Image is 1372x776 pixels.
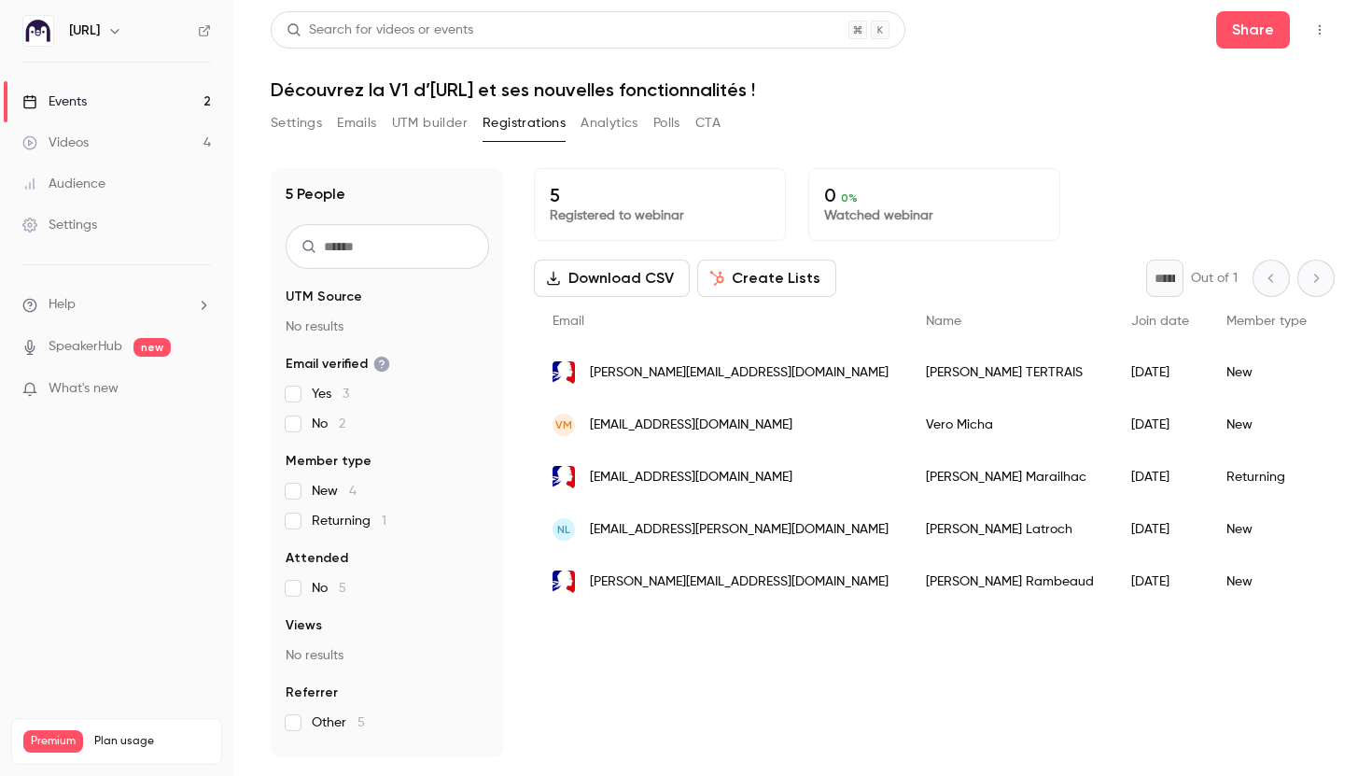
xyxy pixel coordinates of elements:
[286,684,338,702] span: Referrer
[824,206,1044,225] p: Watched webinar
[553,315,584,328] span: Email
[343,388,349,401] span: 3
[392,108,468,138] button: UTM builder
[286,317,489,336] p: No results
[550,184,770,206] p: 5
[286,616,322,635] span: Views
[357,716,365,729] span: 5
[653,108,680,138] button: Polls
[1191,269,1238,288] p: Out of 1
[49,295,76,315] span: Help
[841,191,858,205] span: 0 %
[590,468,792,487] span: [EMAIL_ADDRESS][DOMAIN_NAME]
[553,466,575,488] img: ac-normandie.fr
[339,417,345,430] span: 2
[286,288,362,306] span: UTM Source
[22,295,211,315] li: help-dropdown-opener
[312,512,386,530] span: Returning
[271,108,322,138] button: Settings
[286,288,489,732] section: facet-groups
[339,582,346,595] span: 5
[1208,346,1325,399] div: New
[1113,346,1208,399] div: [DATE]
[22,134,89,152] div: Videos
[1208,556,1325,608] div: New
[312,415,345,433] span: No
[133,338,171,357] span: new
[1113,399,1208,451] div: [DATE]
[590,572,889,592] span: [PERSON_NAME][EMAIL_ADDRESS][DOMAIN_NAME]
[189,381,211,398] iframe: Noticeable Trigger
[312,482,357,501] span: New
[271,78,1335,101] h1: Découvrez la V1 d’[URL] et ses nouvelles fonctionnalités !
[907,399,1113,451] div: Vero Micha
[907,556,1113,608] div: [PERSON_NAME] Rambeaud
[22,92,87,111] div: Events
[1216,11,1290,49] button: Share
[1113,556,1208,608] div: [DATE]
[590,363,889,383] span: [PERSON_NAME][EMAIL_ADDRESS][DOMAIN_NAME]
[824,184,1044,206] p: 0
[22,216,97,234] div: Settings
[907,451,1113,503] div: [PERSON_NAME] Marailhac
[286,549,348,568] span: Attended
[49,337,122,357] a: SpeakerHub
[557,521,570,538] span: NL
[286,452,371,471] span: Member type
[312,385,349,403] span: Yes
[907,503,1113,556] div: [PERSON_NAME] Latroch
[581,108,638,138] button: Analytics
[337,108,376,138] button: Emails
[695,108,721,138] button: CTA
[550,206,770,225] p: Registered to webinar
[697,260,836,297] button: Create Lists
[94,734,210,749] span: Plan usage
[926,315,961,328] span: Name
[553,361,575,384] img: ac-normandie.fr
[49,379,119,399] span: What's new
[1226,315,1307,328] span: Member type
[534,260,690,297] button: Download CSV
[1131,315,1189,328] span: Join date
[1208,451,1325,503] div: Returning
[69,21,100,40] h6: [URL]
[1208,503,1325,556] div: New
[483,108,566,138] button: Registrations
[286,355,390,374] span: Email verified
[555,416,572,433] span: VM
[286,183,345,205] h1: 5 People
[590,520,889,540] span: [EMAIL_ADDRESS][PERSON_NAME][DOMAIN_NAME]
[590,416,792,435] span: [EMAIL_ADDRESS][DOMAIN_NAME]
[1113,451,1208,503] div: [DATE]
[907,346,1113,399] div: [PERSON_NAME] TERTRAIS
[312,713,365,732] span: Other
[23,16,53,46] img: Ed.ai
[1113,503,1208,556] div: [DATE]
[286,646,489,665] p: No results
[22,175,105,193] div: Audience
[553,571,575,593] img: ac-versailles.fr
[349,485,357,498] span: 4
[1208,399,1325,451] div: New
[312,579,346,598] span: No
[382,515,386,528] span: 1
[23,730,83,753] span: Premium
[287,21,473,40] div: Search for videos or events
